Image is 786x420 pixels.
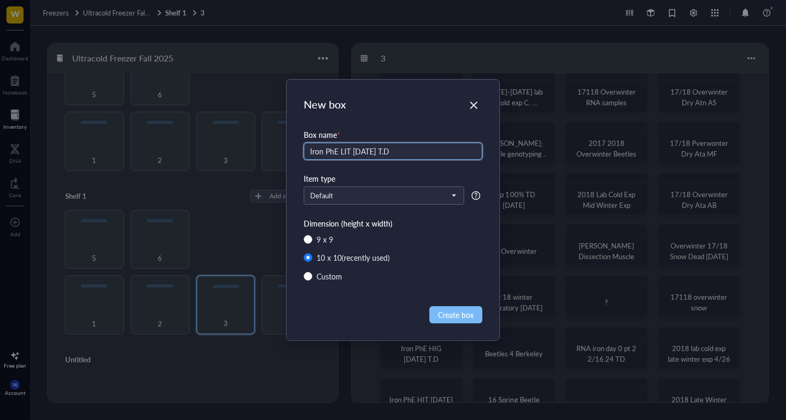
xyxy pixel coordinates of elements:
[304,97,482,112] div: New box
[438,309,474,321] span: Create box
[465,97,482,114] button: Close
[465,99,482,112] span: Close
[304,143,482,160] input: e.g. DNA protein
[304,129,482,141] div: Box name
[317,234,333,245] div: 9 x 9
[304,173,482,184] div: Item type
[429,306,482,323] button: Create box
[317,270,342,282] div: Custom
[310,191,456,200] span: Default
[304,217,482,229] div: Dimension (height x width)
[317,252,390,263] div: 10 x 10 (recently used)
